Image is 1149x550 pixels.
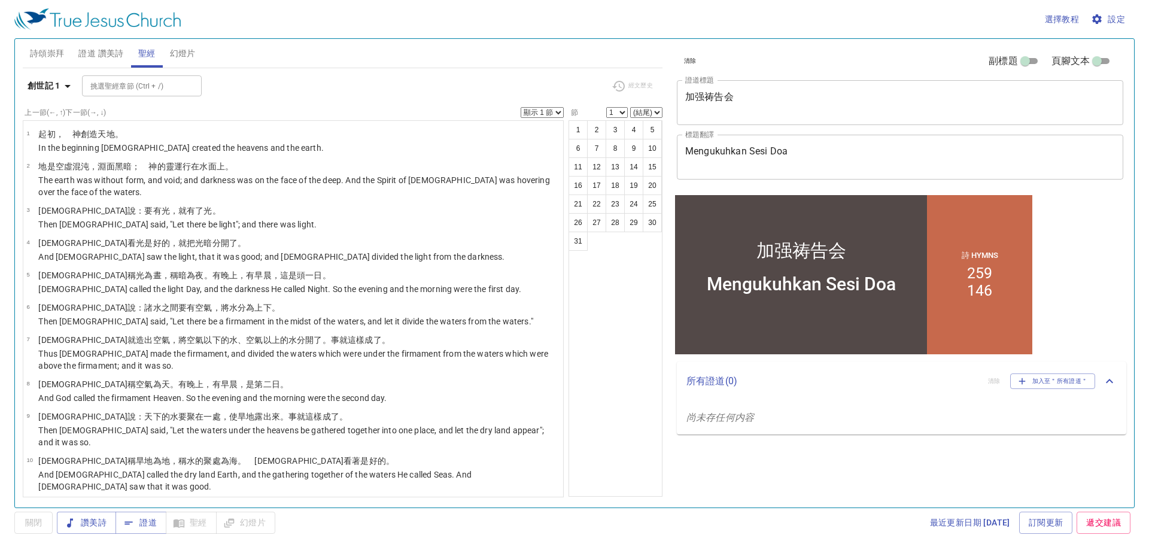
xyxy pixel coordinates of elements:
wh914: 。事就這樣成了 [323,335,390,345]
wh7549: 以上 [263,335,390,345]
wh559: ：要有 [136,206,221,215]
wh430: 說 [127,303,280,312]
span: 2 [26,162,29,169]
p: 地 [38,160,560,172]
span: 5 [26,271,29,278]
button: 11 [569,157,588,177]
wh1242: ，這是頭一 [272,271,331,280]
button: 28 [606,213,625,232]
p: Then [DEMOGRAPHIC_DATA] said, "Let there be light"; and there was light. [38,218,317,230]
wh3220: 。 [DEMOGRAPHIC_DATA] [238,456,394,466]
wh2822: 為夜 [187,271,331,280]
button: 16 [569,176,588,195]
wh776: 。 [115,129,123,139]
p: [DEMOGRAPHIC_DATA] [38,378,387,390]
wh7121: 水 [187,456,394,466]
wh7121: 旱地 [136,456,394,466]
wh216: 為晝 [144,271,330,280]
wh8432: 要有空氣 [178,303,280,312]
p: And God called the firmament Heaven. So the evening and the morning were the second day. [38,392,387,404]
wh2896: ，就把光 [170,238,246,248]
wh914: 為上下。 [246,303,280,312]
wh259: 日 [314,271,330,280]
p: The earth was without form, and void; and darkness was on the face of the deep. And the Spirit of... [38,174,560,198]
span: 9 [26,412,29,419]
wh7220: 光 [136,238,246,248]
wh7549: ，將水 [212,303,280,312]
p: Thus [DEMOGRAPHIC_DATA] made the firmament, and divided the waters which were under the firmament... [38,348,560,372]
b: 創世記 1 [28,78,60,93]
button: 20 [643,176,662,195]
wh8415: 面 [107,162,233,171]
button: 25 [643,195,662,214]
wh413: 一 [203,412,348,421]
button: 17 [587,176,606,195]
wh4325: 之間 [162,303,280,312]
wh6440: 黑暗 [115,162,233,171]
a: 遞交建議 [1077,512,1130,534]
wh1242: ，是第二 [238,379,288,389]
wh4725: ，使旱 [221,412,348,421]
wh7307: 運行 [174,162,233,171]
img: True Jesus Church [14,8,181,30]
span: 聖經 [138,46,156,61]
wh2896: 。 [386,456,394,466]
button: 選擇教程 [1040,8,1084,31]
wh216: ，就有了光 [170,206,221,215]
button: 13 [606,157,625,177]
wh7363: 在水 [191,162,233,171]
button: 3 [606,120,625,139]
span: 加入至＂所有證道＂ [1018,376,1088,387]
wh8064: 。有晚上 [170,379,288,389]
wh3004: 為地 [153,456,394,466]
wh430: 的靈 [157,162,233,171]
p: [DEMOGRAPHIC_DATA] [38,455,560,467]
wh3117: 。 [323,271,331,280]
wh7121: 空氣 [136,379,288,389]
button: 30 [643,213,662,232]
span: 10 [26,457,33,463]
span: 3 [26,206,29,213]
button: 18 [606,176,625,195]
wh6213: 空氣 [153,335,390,345]
wh6153: ，有早晨 [203,379,288,389]
span: 幻燈片 [170,46,196,61]
button: 19 [624,176,643,195]
a: 最近更新日期 [DATE] [925,512,1015,534]
p: [DEMOGRAPHIC_DATA] called the light Day, and the darkness He called Night. So the evening and the... [38,283,521,295]
button: 12 [587,157,606,177]
button: 22 [587,195,606,214]
button: 15 [643,157,662,177]
wh8064: 下的水 [153,412,348,421]
button: 29 [624,213,643,232]
wh430: 創造 [81,129,123,139]
button: 31 [569,232,588,251]
wh1961: 光 [162,206,221,215]
i: 尚未存任何内容 [686,412,754,423]
wh7549: 為天 [153,379,288,389]
div: 所有證道(0)清除加入至＂所有證道＂ [677,361,1126,401]
wh914: 。 [238,238,246,248]
wh7200: 。事就這樣成了。 [280,412,348,421]
wh5921: 。 [225,162,233,171]
button: 創世記 1 [23,75,80,97]
p: And [DEMOGRAPHIC_DATA] called the dry land Earth, and the gathering together of the waters He cal... [38,469,560,493]
button: 4 [624,120,643,139]
wh4325: 、空氣 [238,335,390,345]
wh430: 稱 [127,271,331,280]
label: 節 [569,109,578,116]
span: 4 [26,239,29,245]
p: Then [DEMOGRAPHIC_DATA] said, "Let the waters under the heavens be gathered together into one pla... [38,424,560,448]
button: 21 [569,195,588,214]
span: 7 [26,336,29,342]
span: 選擇教程 [1045,12,1080,27]
button: 5 [643,120,662,139]
wh4325: 分 [238,303,280,312]
button: 27 [587,213,606,232]
iframe: from-child [672,192,1035,357]
span: 訂閱更新 [1029,515,1063,530]
wh2822: ； 神 [132,162,233,171]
